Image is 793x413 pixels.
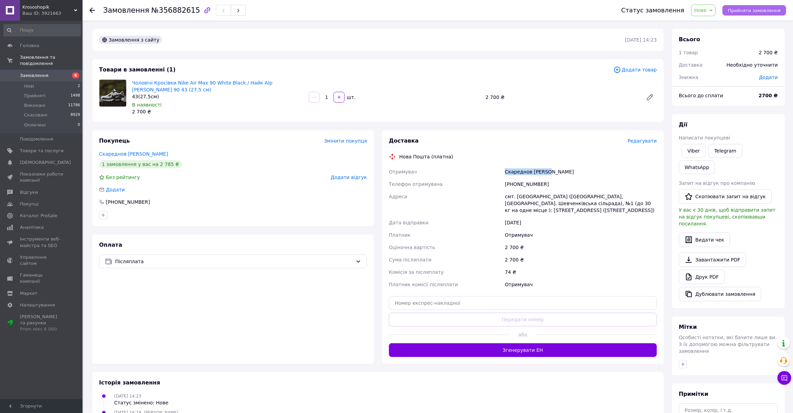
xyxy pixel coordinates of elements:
a: WhatsApp [679,160,715,174]
a: Скареднов [PERSON_NAME] [99,151,168,157]
span: Запит на відгук про компанію [679,180,755,186]
span: Комісія за післяплату [389,269,444,275]
span: Оплачені [24,122,46,128]
span: Змінити покупця [324,138,367,144]
span: Замовлення та повідомлення [20,54,83,67]
span: Знижка [679,75,698,80]
a: Viber [682,144,706,158]
input: Пошук [3,24,81,36]
img: Чоловічі Кросівки Nike Air Max 90 White Black / Найк Аір Макс 90 43 (27.5 см) [99,80,126,107]
span: 8929 [70,112,80,118]
span: Оціночна вартість [389,245,435,250]
div: Отримувач [503,229,658,241]
button: Згенерувати ЕН [389,343,657,357]
div: 1 замовлення у вас на 2 785 ₴ [99,160,182,168]
span: Адреса [389,194,407,199]
div: [PHONE_NUMBER] [503,178,658,190]
div: [DATE] [503,216,658,229]
span: Товари в замовленні (1) [99,66,176,73]
span: Показники роботи компанії [20,171,64,183]
span: Додати відгук [331,175,367,180]
div: 2 700 ₴ [759,49,778,56]
span: Особисті нотатки, які бачите лише ви. З їх допомогою можна фільтрувати замовлення [679,335,777,354]
span: [DATE] 14:23 [114,394,141,399]
div: 43(27.5см) [132,93,303,100]
span: Написати покупцеві [679,135,730,141]
span: Примітки [679,391,708,397]
span: Дії [679,121,687,128]
div: 74 ₴ [503,266,658,278]
span: Додати [106,187,125,192]
span: Додати [759,75,778,80]
span: Платник комісії післяплати [389,282,458,287]
span: У вас є 30 днів, щоб відправити запит на відгук покупцеві, скопіювавши посилання. [679,207,775,226]
div: Повернутися назад [89,7,95,14]
span: Товари та послуги [20,148,64,154]
span: 0 [78,122,80,128]
span: Виконані [24,102,45,109]
div: Нова Пошта (платна) [398,153,455,160]
span: Замовлення [103,6,149,14]
span: Додати товар [613,66,657,74]
div: Замовлення з сайту [99,36,162,44]
span: Налаштування [20,302,55,308]
button: Чат з покупцем [778,371,791,385]
span: Нові [24,83,34,89]
div: 2 700 ₴ [503,241,658,254]
span: Відгуки [20,189,38,196]
button: Скопіювати запит на відгук [679,189,772,204]
div: Необхідно уточнити [723,57,782,72]
a: Завантажити PDF [679,253,746,267]
span: Історія замовлення [99,379,160,386]
span: Нове [694,8,707,13]
span: №356882615 [151,6,200,14]
span: В наявності [132,102,162,108]
span: Маркет [20,290,37,297]
span: Каталог ProSale [20,213,57,219]
div: 2 700 ₴ [132,108,303,115]
span: Покупець [99,137,130,144]
span: Скасовані [24,112,47,118]
span: Доставка [389,137,419,144]
span: Сума післяплати [389,257,432,263]
div: смт. [GEOGRAPHIC_DATA] ([GEOGRAPHIC_DATA], [GEOGRAPHIC_DATA]. Шевченківська сільрада), №1 (до 30 ... [503,190,658,216]
div: Скареднов [PERSON_NAME] [503,166,658,178]
span: Дата відправки [389,220,428,225]
span: Krososhopik [22,4,74,10]
span: Інструменти веб-майстра та SEO [20,236,64,248]
span: Аналітика [20,224,44,231]
a: Друк PDF [679,270,725,284]
time: [DATE] 14:23 [625,37,657,43]
span: Отримувач [389,169,417,175]
span: Телефон отримувача [389,181,443,187]
span: [PERSON_NAME] та рахунки [20,314,64,333]
div: [PHONE_NUMBER] [105,199,151,205]
div: Отримувач [503,278,658,291]
a: Редагувати [643,90,657,104]
b: 2700 ₴ [759,93,778,98]
button: Прийняти замовлення [723,5,786,15]
span: Замовлення [20,72,48,79]
span: Головна [20,43,39,49]
div: Статус замовлення [621,7,685,14]
span: Прийняті [24,93,45,99]
span: Оплата [99,242,122,248]
a: Чоловічі Кросівки Nike Air Max 90 White Black / Найк Аір [PERSON_NAME] 90 43 (27.5 см) [132,80,272,92]
button: Дублювати замовлення [679,287,761,301]
span: Покупці [20,201,39,207]
span: Всього до сплати [679,93,723,98]
span: Повідомлення [20,136,53,142]
span: Прийняти замовлення [728,8,781,13]
span: [DEMOGRAPHIC_DATA] [20,159,71,166]
input: Номер експрес-накладної [389,296,657,310]
span: 6 [72,72,79,78]
span: Редагувати [628,138,657,144]
span: 1 товар [679,50,698,55]
div: Статус змінено: Нове [114,399,169,406]
button: Видати чек [679,233,730,247]
span: 1498 [70,93,80,99]
span: Управління сайтом [20,254,64,267]
div: Prom мікс 6 000 [20,326,64,332]
span: 2 [78,83,80,89]
a: Telegram [708,144,742,158]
